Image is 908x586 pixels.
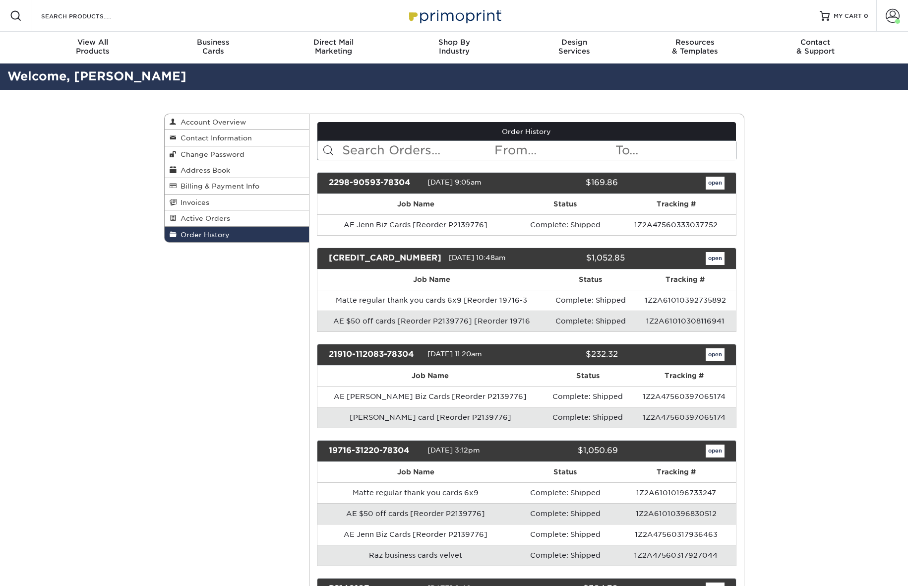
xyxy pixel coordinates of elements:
a: Order History [165,227,309,242]
div: Marketing [273,38,394,56]
span: View All [33,38,153,47]
div: Services [514,38,635,56]
span: Direct Mail [273,38,394,47]
td: 1Z2A61010392735892 [635,290,735,311]
th: Tracking # [616,462,735,482]
a: Order History [317,122,736,141]
td: AE $50 off cards [Reorder P2139776] [Reorder 19716 [317,311,546,331]
span: Change Password [177,150,244,158]
th: Status [543,366,632,386]
div: $1,052.85 [533,252,632,265]
td: Complete: Shipped [546,311,635,331]
a: DesignServices [514,32,635,64]
td: Complete: Shipped [514,482,616,503]
td: 1Z2A47560317936463 [616,524,735,545]
a: open [706,177,725,190]
a: Active Orders [165,210,309,226]
th: Tracking # [635,269,735,290]
div: & Support [755,38,876,56]
span: 0 [864,12,868,19]
th: Status [514,194,616,214]
span: Contact Information [177,134,252,142]
th: Job Name [317,366,543,386]
td: AE Jenn Biz Cards [Reorder P2139776] [317,214,514,235]
input: SEARCH PRODUCTS..... [40,10,137,22]
a: Shop ByIndustry [394,32,514,64]
input: Search Orders... [341,141,493,160]
td: Complete: Shipped [546,290,635,311]
th: Tracking # [632,366,735,386]
td: Matte regular thank you cards 6x9 [Reorder 19716-3 [317,290,546,311]
span: Address Book [177,166,230,174]
div: $232.32 [519,348,625,361]
div: Industry [394,38,514,56]
div: $169.86 [519,177,625,190]
th: Job Name [317,269,546,290]
input: To... [614,141,735,160]
div: & Templates [635,38,755,56]
th: Job Name [317,462,514,482]
span: [DATE] 3:12pm [427,446,480,454]
span: Active Orders [177,214,230,222]
span: Business [153,38,273,47]
span: Contact [755,38,876,47]
a: Address Book [165,162,309,178]
a: open [706,445,725,457]
td: AE [PERSON_NAME] Biz Cards [Reorder P2139776] [317,386,543,407]
div: $1,050.69 [519,445,625,457]
a: Billing & Payment Info [165,178,309,194]
td: 1Z2A47560397065174 [632,386,735,407]
span: MY CART [834,12,862,20]
div: 2298-90593-78304 [321,177,427,190]
th: Status [546,269,635,290]
th: Job Name [317,194,514,214]
td: Raz business cards velvet [317,545,514,566]
td: AE $50 off cards [Reorder P2139776] [317,503,514,524]
div: [CREDIT_CARD_NUMBER] [321,252,449,265]
span: [DATE] 9:05am [427,178,482,186]
td: 1Z2A47560333037752 [616,214,735,235]
a: Contact Information [165,130,309,146]
a: Direct MailMarketing [273,32,394,64]
div: Products [33,38,153,56]
a: BusinessCards [153,32,273,64]
span: Invoices [177,198,209,206]
div: 19716-31220-78304 [321,445,427,457]
td: 1Z2A61010196733247 [616,482,735,503]
input: From... [493,141,614,160]
span: Billing & Payment Info [177,182,259,190]
a: open [706,348,725,361]
a: Contact& Support [755,32,876,64]
td: AE Jenn Biz Cards [Reorder P2139776] [317,524,514,545]
a: Invoices [165,195,309,210]
td: Matte regular thank you cards 6x9 [317,482,514,503]
td: [PERSON_NAME] card [Reorder P2139776] [317,407,543,428]
span: Order History [177,231,230,239]
th: Tracking # [616,194,735,214]
img: Primoprint [405,5,504,26]
a: Resources& Templates [635,32,755,64]
span: Resources [635,38,755,47]
td: Complete: Shipped [514,545,616,566]
span: [DATE] 11:20am [427,350,482,358]
a: open [706,252,725,265]
td: 1Z2A47560397065174 [632,407,735,428]
td: 1Z2A61010308116941 [635,311,735,331]
span: Shop By [394,38,514,47]
th: Status [514,462,616,482]
td: Complete: Shipped [514,503,616,524]
td: 1Z2A61010396830512 [616,503,735,524]
td: Complete: Shipped [514,524,616,545]
span: Account Overview [177,118,246,126]
td: Complete: Shipped [543,407,632,428]
td: Complete: Shipped [543,386,632,407]
a: Account Overview [165,114,309,130]
td: Complete: Shipped [514,214,616,235]
div: 21910-112083-78304 [321,348,427,361]
td: 1Z2A47560317927044 [616,545,735,566]
a: View AllProducts [33,32,153,64]
div: Cards [153,38,273,56]
span: Design [514,38,635,47]
a: Change Password [165,146,309,162]
span: [DATE] 10:48am [449,254,506,261]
